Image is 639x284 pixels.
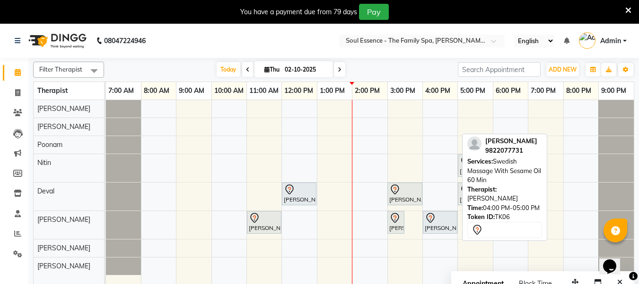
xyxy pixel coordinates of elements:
[37,140,62,149] span: Poonam
[423,84,453,98] a: 4:00 PM
[599,84,629,98] a: 9:00 PM
[37,262,90,270] span: [PERSON_NAME]
[467,157,541,183] span: Swedish Massage With Sesame Oil 60 Min
[528,84,558,98] a: 7:00 PM
[24,27,89,54] img: logo
[388,184,421,204] div: [PERSON_NAME], TK02, 03:00 PM-04:00 PM, Deep Tissue Massage With Wintergreen Oil 60 Min
[549,66,577,73] span: ADD NEW
[458,84,488,98] a: 5:00 PM
[493,84,523,98] a: 6:00 PM
[247,84,281,98] a: 11:00 AM
[467,157,493,165] span: Services:
[467,185,497,193] span: Therapist:
[579,32,595,49] img: Admin
[599,246,630,275] iframe: chat widget
[546,63,579,76] button: ADD NEW
[217,62,240,77] span: Today
[467,137,481,151] img: profile
[282,63,329,77] input: 2025-10-02
[467,203,542,213] div: 04:00 PM-05:00 PM
[39,65,82,73] span: Filter Therapist
[37,104,90,113] span: [PERSON_NAME]
[212,84,246,98] a: 10:00 AM
[467,212,542,222] div: TK06
[564,84,594,98] a: 8:00 PM
[37,158,51,167] span: Nitin
[467,213,495,220] span: Token ID:
[240,7,357,17] div: You have a payment due from 79 days
[467,185,542,203] div: [PERSON_NAME]
[248,212,280,232] div: [PERSON_NAME], TK04, 11:00 AM-12:00 PM, Deep Tissue Massage With Wintergreen Oil 60 Min
[141,84,172,98] a: 8:00 AM
[459,156,491,175] div: [PERSON_NAME], TK01, 05:00 PM-06:00 PM, Deep Tissue Massage With Wintergreen Oil 60 Min
[37,187,54,195] span: Deval
[37,122,90,131] span: [PERSON_NAME]
[317,84,347,98] a: 1:00 PM
[600,36,621,46] span: Admin
[104,27,146,54] b: 08047224946
[37,244,90,252] span: [PERSON_NAME]
[282,84,315,98] a: 12:00 PM
[106,84,136,98] a: 7:00 AM
[424,212,456,232] div: [PERSON_NAME], TK06, 04:00 PM-05:00 PM, Swedish Massage With Sesame Oil 60 Min
[352,84,382,98] a: 2:00 PM
[459,184,491,204] div: [PERSON_NAME], TK01, 05:00 PM-06:00 PM, Deep Tissue Massage With Wintergreen Oil 60 Min
[467,204,483,211] span: Time:
[458,62,541,77] input: Search Appointment
[388,84,418,98] a: 3:00 PM
[262,66,282,73] span: Thu
[388,212,403,232] div: [PERSON_NAME], TK05, 03:00 PM-03:30 PM, Refreshing Foot Reflexology (Petals)
[485,137,537,145] span: [PERSON_NAME]
[37,215,90,224] span: [PERSON_NAME]
[359,4,389,20] button: Pay
[283,184,315,204] div: [PERSON_NAME], TK03, 12:00 PM-01:00 PM, Deep Tissue Massage With Wintergreen Oil 60 Min
[37,86,68,95] span: Therapist
[485,146,537,156] div: 9822077731
[176,84,207,98] a: 9:00 AM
